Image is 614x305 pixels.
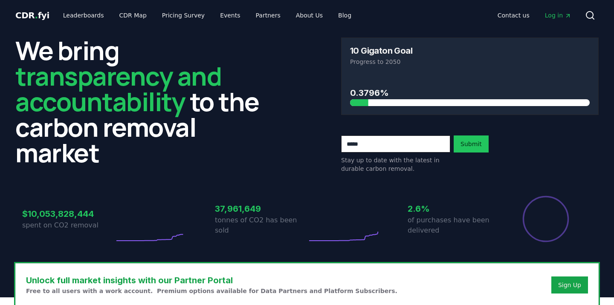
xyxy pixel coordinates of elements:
[15,9,49,21] a: CDR.fyi
[26,287,397,295] p: Free to all users with a work account. Premium options available for Data Partners and Platform S...
[551,276,588,293] button: Sign Up
[408,215,500,236] p: of purchases have been delivered
[22,207,114,220] h3: $10,053,828,444
[558,281,581,289] a: Sign Up
[341,156,450,173] p: Stay up to date with the latest in durable carbon removal.
[454,135,489,152] button: Submit
[350,46,412,55] h3: 10 Gigaton Goal
[522,195,570,243] div: Percentage of sales delivered
[22,220,114,230] p: spent on CO2 removal
[538,8,578,23] a: Log in
[408,202,500,215] h3: 2.6%
[26,274,397,287] h3: Unlock full market insights with our Partner Portal
[545,11,571,20] span: Log in
[350,58,590,66] p: Progress to 2050
[15,10,49,20] span: CDR fyi
[491,8,578,23] nav: Main
[56,8,111,23] a: Leaderboards
[491,8,536,23] a: Contact us
[155,8,211,23] a: Pricing Survey
[15,58,221,119] span: transparency and accountability
[113,8,153,23] a: CDR Map
[15,37,273,165] h2: We bring to the carbon removal market
[213,8,247,23] a: Events
[35,10,38,20] span: .
[350,86,590,99] h3: 0.3796%
[215,202,307,215] h3: 37,961,649
[289,8,330,23] a: About Us
[331,8,358,23] a: Blog
[249,8,287,23] a: Partners
[56,8,358,23] nav: Main
[215,215,307,236] p: tonnes of CO2 has been sold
